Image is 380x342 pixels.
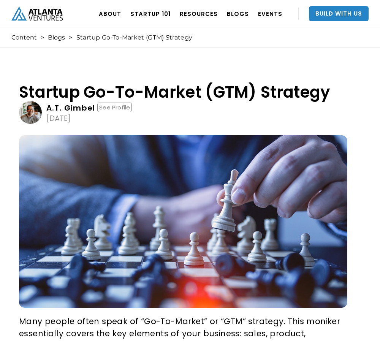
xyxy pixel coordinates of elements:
a: RESOURCES [180,3,218,24]
a: Startup 101 [130,3,171,24]
a: ABOUT [99,3,121,24]
a: EVENTS [258,3,282,24]
a: Build With Us [309,6,369,21]
div: Startup Go-To-Market (GTM) Strategy [76,34,193,41]
div: A.T. Gimbel [46,104,95,112]
h1: Startup Go-To-Market (GTM) Strategy [19,83,347,101]
a: A.T. GimbelSee Profile[DATE] [19,101,347,124]
div: [DATE] [46,114,71,122]
div: > [41,34,44,41]
a: Blogs [48,34,65,41]
a: BLOGS [227,3,249,24]
div: See Profile [97,103,132,112]
a: Content [11,34,37,41]
div: > [69,34,72,41]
